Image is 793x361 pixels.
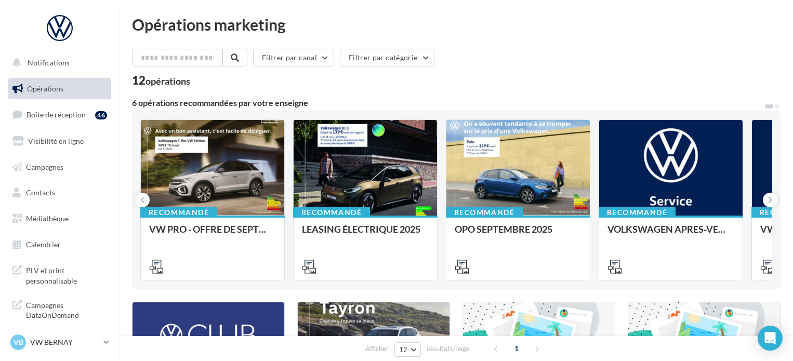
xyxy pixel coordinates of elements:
[365,344,389,354] span: Afficher
[8,332,111,352] a: VB VW BERNAY
[28,137,84,145] span: Visibilité en ligne
[599,207,676,218] div: Recommandé
[6,52,109,74] button: Notifications
[6,78,113,100] a: Opérations
[340,49,434,66] button: Filtrer par catégorie
[6,234,113,256] a: Calendrier
[132,75,190,86] div: 12
[146,76,190,86] div: opérations
[607,224,734,245] div: VOLKSWAGEN APRES-VENTE
[399,345,408,354] span: 12
[6,156,113,178] a: Campagnes
[508,340,525,357] span: 1
[95,111,107,119] div: 46
[253,49,334,66] button: Filtrer par canal
[293,207,370,218] div: Recommandé
[6,208,113,230] a: Médiathèque
[758,326,783,351] div: Open Intercom Messenger
[26,162,63,171] span: Campagnes
[302,224,429,245] div: LEASING ÉLECTRIQUE 2025
[26,298,107,320] span: Campagnes DataOnDemand
[27,84,63,93] span: Opérations
[140,207,217,218] div: Recommandé
[455,224,581,245] div: OPO SEPTEMBRE 2025
[149,224,276,245] div: VW PRO - OFFRE DE SEPTEMBRE 25
[14,337,23,347] span: VB
[6,182,113,204] a: Contacts
[26,188,55,197] span: Contacts
[6,103,113,126] a: Boîte de réception46
[132,99,764,107] div: 6 opérations recommandées par votre enseigne
[28,58,70,67] span: Notifications
[26,240,61,249] span: Calendrier
[27,110,86,119] span: Boîte de réception
[6,130,113,152] a: Visibilité en ligne
[132,17,781,32] div: Opérations marketing
[6,294,113,325] a: Campagnes DataOnDemand
[26,263,107,286] span: PLV et print personnalisable
[6,259,113,290] a: PLV et print personnalisable
[446,207,523,218] div: Recommandé
[26,214,69,223] span: Médiathèque
[30,337,99,347] p: VW BERNAY
[394,342,421,357] button: 12
[427,344,470,354] span: résultats/page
